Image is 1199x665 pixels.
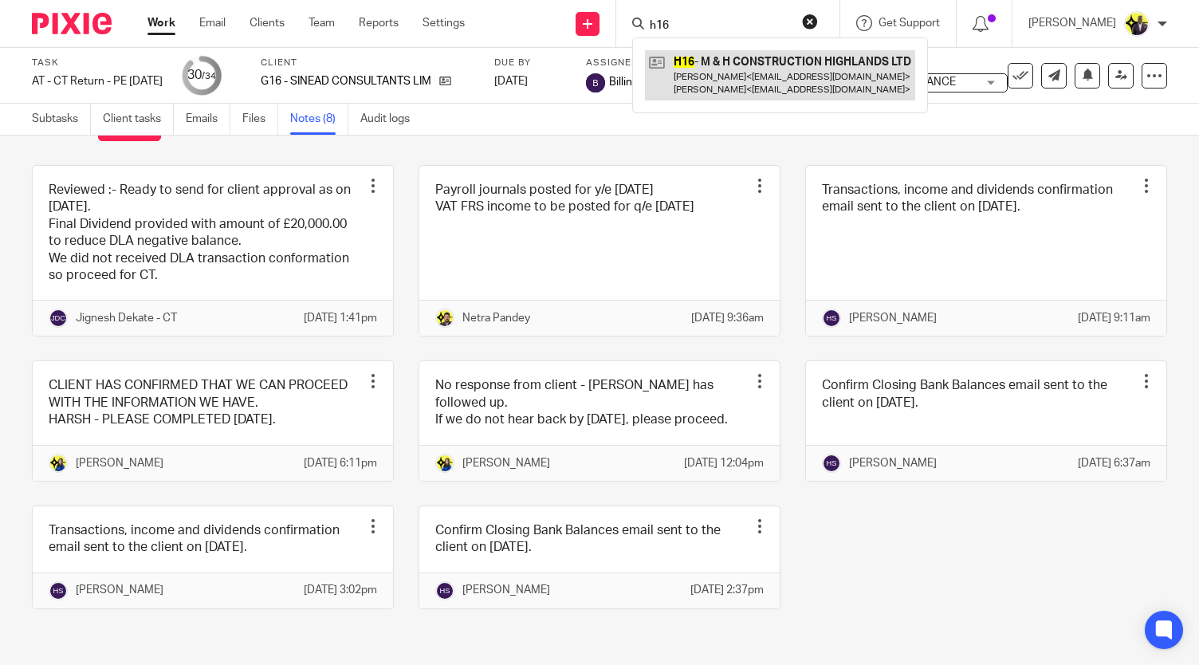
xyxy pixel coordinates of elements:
div: AT - CT Return - PE [DATE] [32,73,163,89]
p: [PERSON_NAME] [76,455,163,471]
p: [DATE] 6:11pm [304,455,377,471]
p: [DATE] 6:37am [1078,455,1150,471]
a: Audit logs [360,104,422,135]
p: [DATE] 1:41pm [304,310,377,326]
p: [PERSON_NAME] [462,455,550,471]
div: 30 [187,66,216,85]
img: Yemi-Starbridge.jpg [1124,11,1150,37]
a: Work [147,15,175,31]
img: svg%3E [49,309,68,328]
img: svg%3E [586,73,605,92]
a: Clients [250,15,285,31]
p: [DATE] 12:04pm [684,455,764,471]
img: svg%3E [822,454,841,473]
label: Assignee [586,57,649,69]
img: svg%3E [435,581,454,600]
label: Tags [848,57,1008,69]
div: AT - CT Return - PE 30-11-2024 [32,73,163,89]
button: Clear [802,14,818,30]
p: [DATE] 9:11am [1078,310,1150,326]
p: [DATE] 9:36am [691,310,764,326]
p: [PERSON_NAME] [849,455,937,471]
p: Netra Pandey [462,310,530,326]
label: Client [261,57,474,69]
p: [DATE] 3:02pm [304,582,377,598]
img: Netra-New-Starbridge-Yellow.jpg [435,309,454,328]
a: Emails [186,104,230,135]
img: Bobo-Starbridge%201.jpg [435,454,454,473]
p: [PERSON_NAME] [462,582,550,598]
p: [PERSON_NAME] [76,582,163,598]
img: svg%3E [49,581,68,600]
span: Get Support [879,18,940,29]
img: Bobo-Starbridge%201.jpg [49,454,68,473]
span: [DATE] [494,76,528,87]
label: Task [32,57,163,69]
a: Subtasks [32,104,91,135]
p: [PERSON_NAME] [1028,15,1116,31]
label: Due by [494,57,566,69]
a: Team [309,15,335,31]
input: Search [648,19,792,33]
p: Jignesh Dekate - CT [76,310,177,326]
a: Reports [359,15,399,31]
img: svg%3E [822,309,841,328]
p: [DATE] 2:37pm [690,582,764,598]
a: Email [199,15,226,31]
small: /34 [202,72,216,81]
a: Notes (8) [290,104,348,135]
p: [PERSON_NAME] [849,310,937,326]
a: Client tasks [103,104,174,135]
span: Billings . [609,74,649,90]
a: Files [242,104,278,135]
a: Settings [423,15,465,31]
img: Pixie [32,13,112,34]
p: G16 - SINEAD CONSULTANTS LIMITED [261,73,431,89]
